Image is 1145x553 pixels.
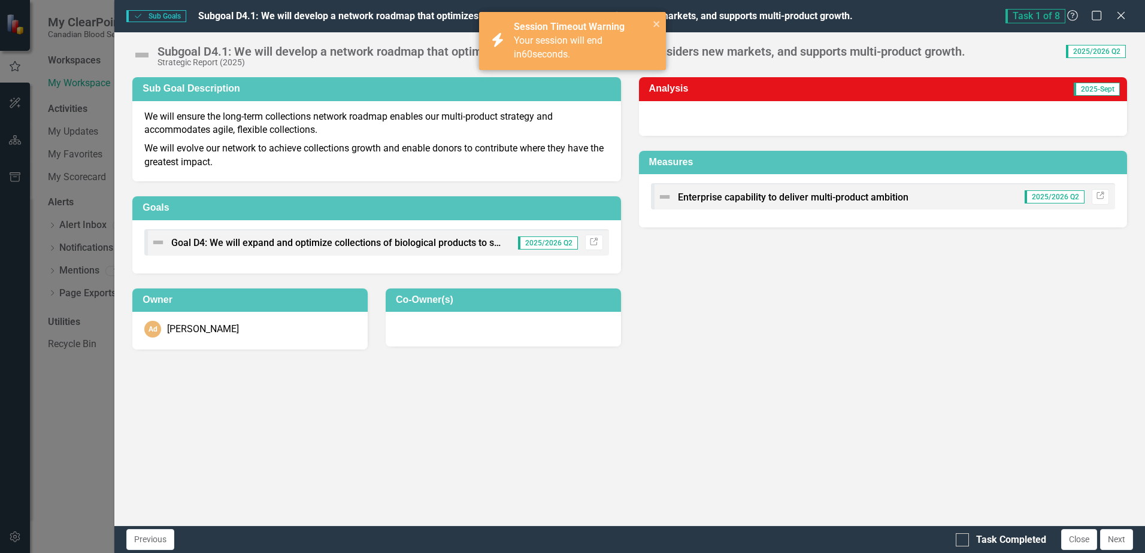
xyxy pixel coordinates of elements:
h3: Co-Owner(s) [396,294,615,305]
button: close [653,17,661,31]
strong: Session Timeout Warning [514,21,625,32]
div: Ad [144,321,161,338]
span: 2025-Sept [1074,83,1120,96]
img: Not Defined [132,45,152,65]
h3: Goals [143,202,614,213]
button: Next [1100,529,1133,550]
span: Task 1 of 8 [1005,9,1065,23]
span: 2025/2026 Q2 [518,236,578,250]
button: Previous [126,529,174,550]
span: 2025/2026 Q2 [1066,45,1126,58]
p: We will evolve our network to achieve collections growth and enable donors to contribute where th... [144,139,608,169]
h3: Measures [649,157,1121,168]
span: 60 [522,48,532,60]
h3: Analysis [649,83,864,94]
span: Your session will end in seconds. [514,35,602,60]
span: 2025/2026 Q2 [1025,190,1085,203]
button: Close [1061,529,1097,550]
h3: Sub Goal Description [143,83,614,94]
img: Not Defined [151,235,165,250]
img: Not Defined [658,190,672,204]
h3: Owner [143,294,362,305]
span: Sub Goals [126,10,186,22]
span: Enterprise capability to deliver multi-product ambition [678,192,908,203]
div: [PERSON_NAME] [167,323,239,336]
div: Strategic Report (2025) [157,58,965,67]
div: Subgoal D4.1: We will develop a network roadmap that optimizes our donor centre network, consider... [157,45,965,58]
span: Subgoal D4.1: We will develop a network roadmap that optimizes our donor centre network, consider... [198,10,853,22]
div: Task Completed [976,533,1046,547]
p: We will ensure the long-term collections network roadmap enables our multi-product strategy and a... [144,110,608,140]
span: Goal D4: We will expand and optimize collections of biological products to support growing demand... [171,237,874,248]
